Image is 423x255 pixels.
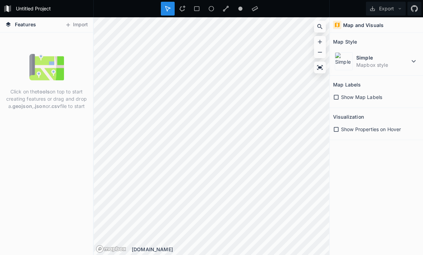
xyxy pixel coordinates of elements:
[62,19,91,30] button: Import
[50,103,60,109] strong: .csv
[341,93,382,101] span: Show Map Labels
[29,50,64,84] img: empty
[5,88,88,110] p: Click on the on top to start creating features or drag and drop a , or file to start
[15,21,36,28] span: Features
[333,36,357,47] h2: Map Style
[356,54,410,61] dt: Simple
[132,246,329,253] div: [DOMAIN_NAME]
[335,52,353,70] img: Simple
[341,126,401,133] span: Show Properties on Hover
[333,79,361,90] h2: Map Labels
[37,89,50,94] strong: tools
[333,111,364,122] h2: Visualization
[356,61,410,69] dd: Mapbox style
[366,2,406,16] button: Export
[34,103,46,109] strong: .json
[96,245,126,253] a: Mapbox logo
[11,103,32,109] strong: .geojson
[343,21,384,29] h4: Map and Visuals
